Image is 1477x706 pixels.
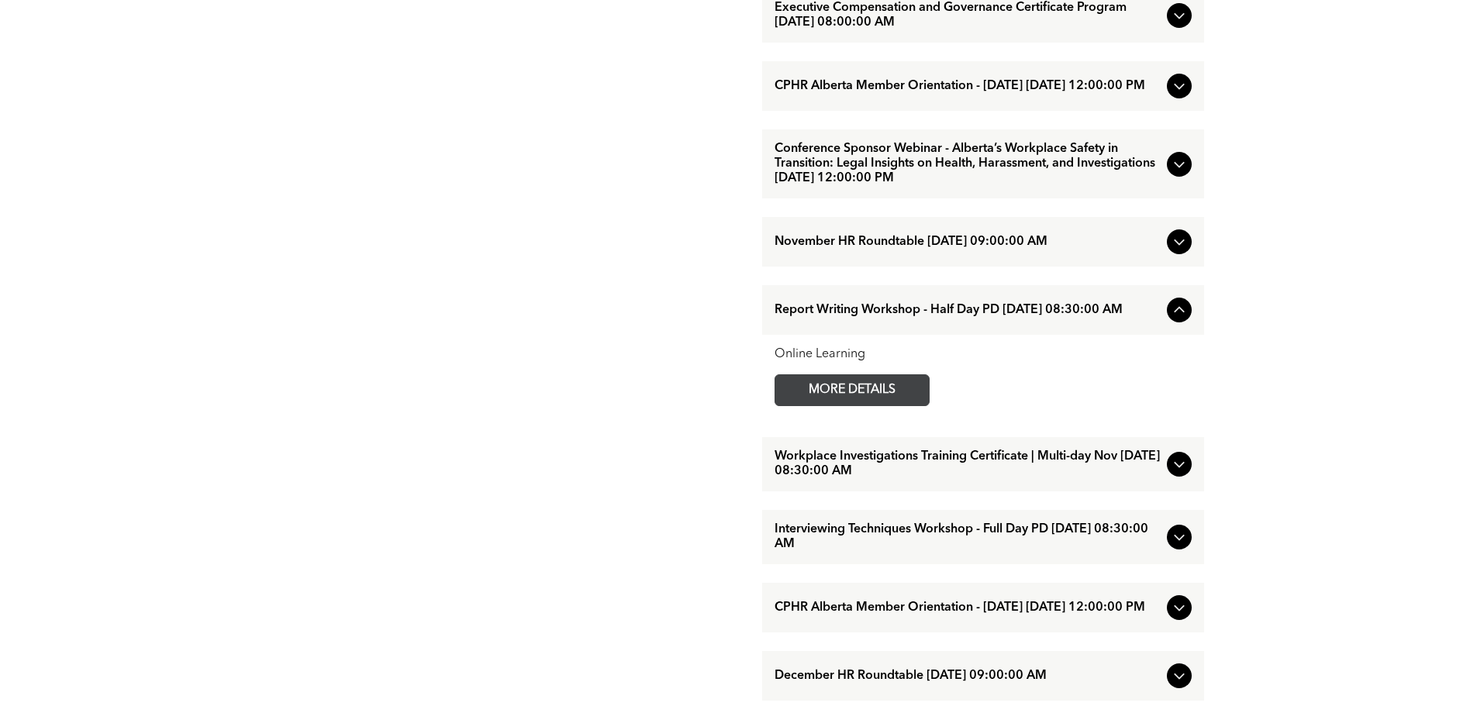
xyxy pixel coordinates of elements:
span: Report Writing Workshop - Half Day PD [DATE] 08:30:00 AM [775,303,1161,318]
span: Interviewing Techniques Workshop - Full Day PD [DATE] 08:30:00 AM [775,522,1161,552]
span: Conference Sponsor Webinar - Alberta’s Workplace Safety in Transition: Legal Insights on Health, ... [775,142,1161,186]
span: MORE DETAILS [791,375,913,405]
a: MORE DETAILS [775,374,930,406]
span: CPHR Alberta Member Orientation - [DATE] [DATE] 12:00:00 PM [775,601,1161,615]
span: Executive Compensation and Governance Certificate Program [DATE] 08:00:00 AM [775,1,1161,30]
span: CPHR Alberta Member Orientation - [DATE] [DATE] 12:00:00 PM [775,79,1161,94]
div: Online Learning [775,347,1192,362]
span: November HR Roundtable [DATE] 09:00:00 AM [775,235,1161,250]
span: December HR Roundtable [DATE] 09:00:00 AM [775,669,1161,684]
span: Workplace Investigations Training Certificate | Multi-day Nov [DATE] 08:30:00 AM [775,449,1161,479]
